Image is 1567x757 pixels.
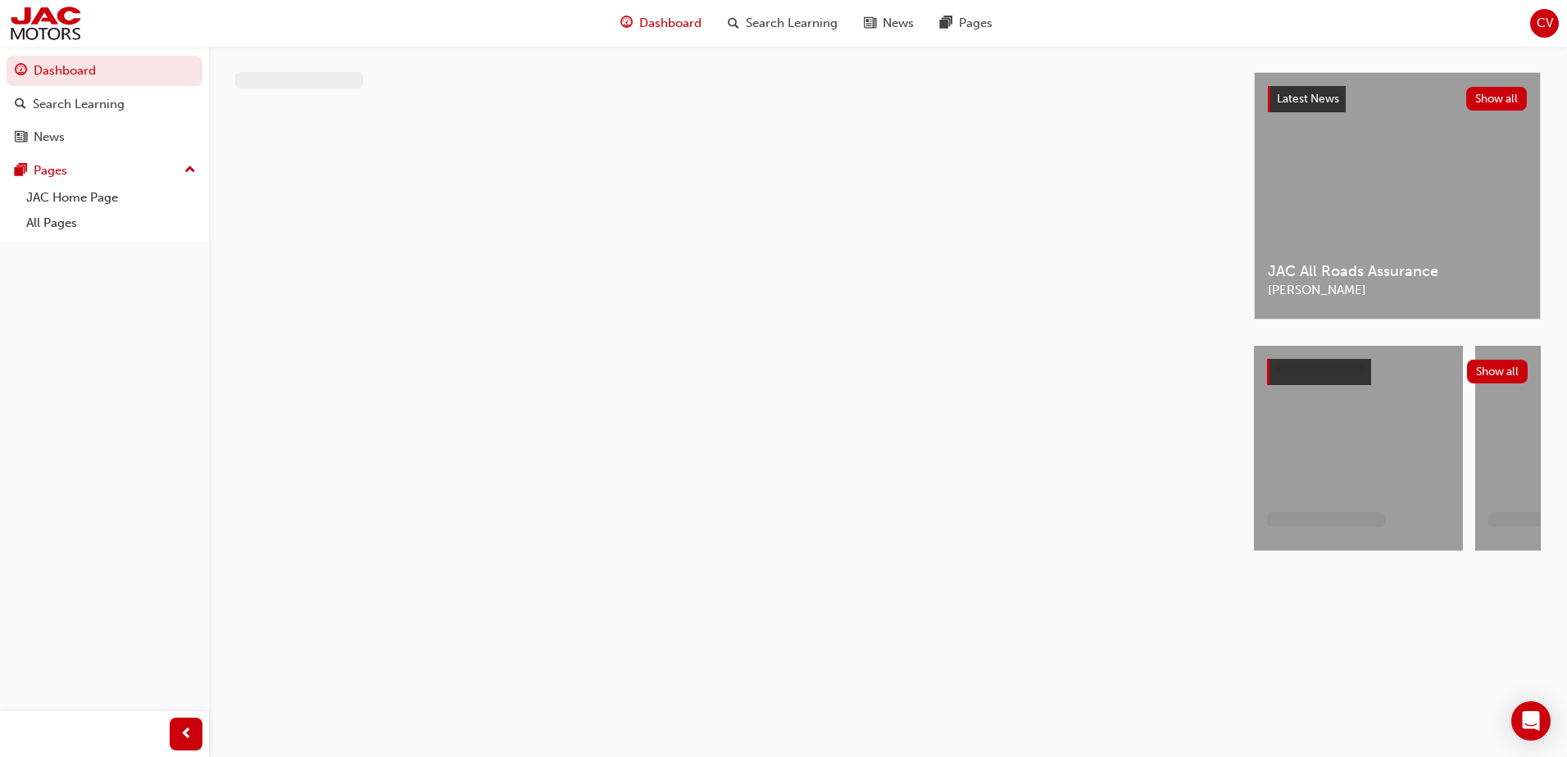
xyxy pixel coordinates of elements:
span: pages-icon [15,164,27,179]
span: up-icon [184,160,196,181]
span: search-icon [728,13,739,34]
span: Dashboard [639,14,702,33]
a: News [7,122,202,152]
a: Show all [1267,359,1528,385]
span: CV [1537,14,1553,33]
a: guage-iconDashboard [607,7,715,40]
button: CV [1530,9,1559,38]
span: news-icon [15,130,27,145]
div: Search Learning [33,95,125,114]
span: [PERSON_NAME] [1268,281,1527,300]
button: Pages [7,156,202,186]
button: DashboardSearch LearningNews [7,52,202,156]
span: Latest News [1277,92,1339,106]
a: news-iconNews [851,7,927,40]
span: search-icon [15,97,26,112]
a: Search Learning [7,89,202,120]
span: prev-icon [180,724,193,745]
a: search-iconSearch Learning [715,7,851,40]
span: News [883,14,914,33]
span: guage-icon [620,13,633,34]
button: Show all [1466,87,1528,111]
a: Latest NewsShow all [1268,86,1527,112]
a: Latest NewsShow allJAC All Roads Assurance[PERSON_NAME] [1254,72,1541,320]
span: pages-icon [940,13,952,34]
span: news-icon [864,13,876,34]
div: Open Intercom Messenger [1511,701,1551,741]
a: All Pages [20,211,202,236]
a: Dashboard [7,56,202,86]
button: Show all [1467,360,1528,383]
span: JAC All Roads Assurance [1268,262,1527,281]
span: guage-icon [15,64,27,79]
img: jac-portal [8,5,83,42]
span: Pages [959,14,992,33]
a: JAC Home Page [20,185,202,211]
div: News [34,128,65,147]
div: Pages [34,161,67,180]
span: Search Learning [746,14,838,33]
a: pages-iconPages [927,7,1006,40]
